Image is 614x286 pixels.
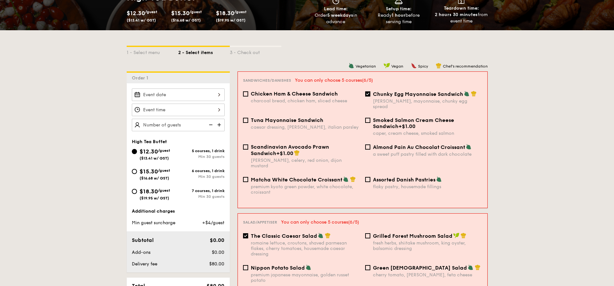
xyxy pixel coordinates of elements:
span: $12.30 [127,10,145,17]
img: icon-spicy.37a8142b.svg [411,63,417,69]
img: icon-chef-hat.a58ddaea.svg [471,91,477,97]
span: Tuna Mayonnaise Sandwich [251,117,323,123]
input: Almond Pain Au Chocolat Croissanta sweet puff pastry filled with dark chocolate [365,144,370,150]
span: Assorted Danish Pastries [373,177,435,183]
strong: 5 weekdays [327,13,353,18]
span: +$1.00 [398,123,415,129]
div: romaine lettuce, croutons, shaved parmesan flakes, cherry tomatoes, housemade caesar dressing [251,240,360,257]
input: Tuna Mayonnaise Sandwichcaesar dressing, [PERSON_NAME], italian parsley [243,118,248,123]
span: /guest [158,188,170,193]
span: $0.00 [212,250,224,255]
span: /guest [158,148,170,153]
span: $15.30 [140,168,158,175]
span: Matcha White Chocolate Croissant [251,177,342,183]
span: Chef's recommendation [443,64,488,69]
input: Chicken Ham & Cheese Sandwichcharcoal bread, chicken ham, sliced cheese [243,91,248,97]
img: icon-reduce.1d2dbef1.svg [205,119,215,131]
span: Add-ons [132,250,151,255]
div: 3 - Check out [230,47,281,56]
img: icon-vegetarian.fe4039eb.svg [306,264,311,270]
input: Assorted Danish Pastriesflaky pastry, housemade fillings [365,177,370,182]
div: premium japanese mayonnaise, golden russet potato [251,272,360,283]
img: icon-chef-hat.a58ddaea.svg [461,233,466,238]
div: 7 courses, 1 drink [178,189,225,193]
div: Additional charges [132,208,225,215]
span: The Classic Caesar Salad [251,233,317,239]
img: icon-vegan.f8ff3823.svg [453,233,460,238]
div: charcoal bread, chicken ham, sliced cheese [251,98,360,104]
div: 6 courses, 1 drink [178,169,225,173]
span: $80.00 [209,261,224,267]
span: ($16.68 w/ GST) [171,18,201,23]
span: Grilled Forest Mushroom Salad [373,233,453,239]
strong: 1 hour [392,13,405,18]
img: icon-chef-hat.a58ddaea.svg [475,264,481,270]
span: ($19.95 w/ GST) [216,18,246,23]
input: Scandinavian Avocado Prawn Sandwich+$1.00[PERSON_NAME], celery, red onion, dijon mustard [243,144,248,150]
span: /guest [145,10,157,14]
input: $15.30/guest($16.68 w/ GST)6 courses, 1 drinkMin 30 guests [132,169,137,174]
span: Smoked Salmon Cream Cheese Sandwich [373,117,454,129]
div: Ready before serving time [370,12,427,25]
span: Salad/Appetiser [243,220,277,225]
input: Number of guests [132,119,225,131]
div: 2 - Select items [178,47,230,56]
input: Smoked Salmon Cream Cheese Sandwich+$1.00caper, cream cheese, smoked salmon [365,118,370,123]
div: a sweet puff pastry filled with dark chocolate [373,152,482,157]
span: $18.30 [216,10,234,17]
img: icon-vegetarian.fe4039eb.svg [468,264,473,270]
input: Event time [132,104,225,116]
div: premium kyoto green powder, white chocolate, croissant [251,184,360,195]
img: icon-chef-hat.a58ddaea.svg [294,150,300,156]
img: icon-vegetarian.fe4039eb.svg [464,91,470,97]
img: icon-vegetarian.fe4039eb.svg [466,144,472,150]
span: Subtotal [132,237,154,243]
span: Scandinavian Avocado Prawn Sandwich [251,144,329,156]
div: caper, cream cheese, smoked salmon [373,131,482,136]
span: Spicy [418,64,428,69]
img: icon-vegan.f8ff3823.svg [384,63,390,69]
span: /guest [234,10,247,14]
div: 1 - Select menu [127,47,178,56]
span: $18.30 [140,188,158,195]
span: ($13.41 w/ GST) [140,156,169,161]
span: Sandwiches/Danishes [243,78,291,83]
div: Order in advance [307,12,365,25]
img: icon-vegetarian.fe4039eb.svg [343,176,349,182]
div: flaky pastry, housemade fillings [373,184,482,189]
input: Matcha White Chocolate Croissantpremium kyoto green powder, white chocolate, croissant [243,177,248,182]
img: icon-add.58712e84.svg [215,119,225,131]
span: Min guest surcharge [132,220,175,226]
span: Delivery fee [132,261,157,267]
span: Setup time: [386,6,412,12]
input: Green [DEMOGRAPHIC_DATA] Saladcherry tomato, [PERSON_NAME], feta cheese [365,265,370,270]
span: Teardown time: [444,5,479,11]
div: [PERSON_NAME], celery, red onion, dijon mustard [251,158,360,169]
span: +$1.00 [276,150,293,156]
span: Vegetarian [356,64,376,69]
span: Nippon Potato Salad [251,265,305,271]
input: Nippon Potato Saladpremium japanese mayonnaise, golden russet potato [243,265,248,270]
div: caesar dressing, [PERSON_NAME], italian parsley [251,125,360,130]
input: Event date [132,88,225,101]
span: High Tea Buffet [132,139,167,144]
span: You can only choose 5 courses [281,219,359,225]
img: icon-vegetarian.fe4039eb.svg [348,63,354,69]
span: (6/5) [362,78,373,83]
span: ($13.41 w/ GST) [127,18,156,23]
span: (6/5) [348,219,359,225]
span: ($16.68 w/ GST) [140,176,169,180]
input: Grilled Forest Mushroom Saladfresh herbs, shiitake mushroom, king oyster, balsamic dressing [365,233,370,238]
img: icon-vegetarian.fe4039eb.svg [436,176,442,182]
span: You can only choose 5 courses [295,78,373,83]
div: [PERSON_NAME], mayonnaise, chunky egg spread [373,98,482,109]
span: Chicken Ham & Cheese Sandwich [251,91,338,97]
span: +$4/guest [202,220,224,226]
span: Chunky Egg Mayonnaise Sandwich [373,91,463,97]
img: icon-chef-hat.a58ddaea.svg [350,176,356,182]
input: Chunky Egg Mayonnaise Sandwich[PERSON_NAME], mayonnaise, chunky egg spread [365,91,370,97]
div: fresh herbs, shiitake mushroom, king oyster, balsamic dressing [373,240,482,251]
input: The Classic Caesar Saladromaine lettuce, croutons, shaved parmesan flakes, cherry tomatoes, house... [243,233,248,238]
div: Min 30 guests [178,174,225,179]
img: icon-vegetarian.fe4039eb.svg [318,233,324,238]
